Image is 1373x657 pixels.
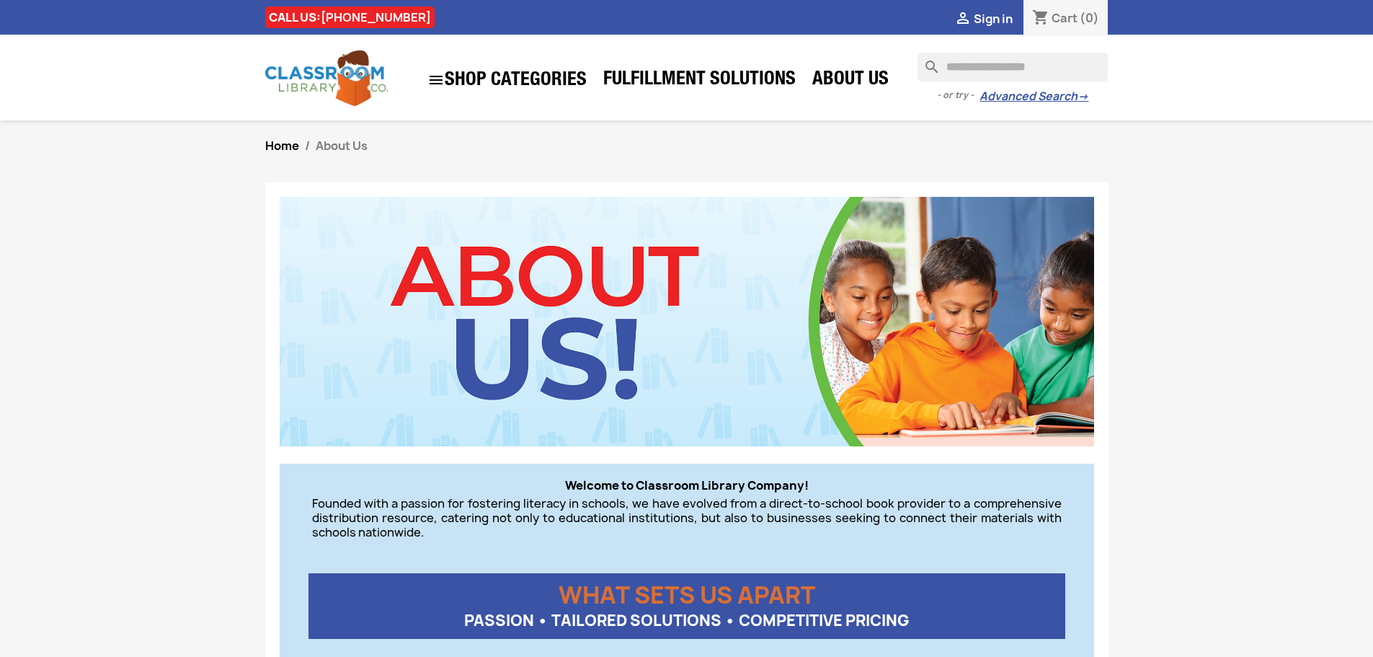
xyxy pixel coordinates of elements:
img: CLC_About_Us.jpg [280,197,1094,446]
i: shopping_cart [1032,10,1049,27]
span: (0) [1080,10,1099,26]
span: - or try - [937,88,979,102]
p: Founded with a passion for fostering literacy in schools, we have evolved from a direct-to-school... [312,496,1062,539]
a: Home [265,138,299,154]
span: About Us [316,138,368,154]
a:  Sign in [954,11,1013,27]
a: Advanced Search→ [979,89,1088,104]
a: Fulfillment Solutions [596,66,803,95]
div: CALL US: [265,6,435,28]
p: PASSION • TAILORED SOLUTIONS • COMPETITIVE PRICING [308,614,1065,639]
a: SHOP CATEGORIES [420,64,594,96]
p: WHAT SETS US APART [308,573,1065,602]
span: Cart [1052,10,1077,26]
span: → [1077,89,1088,104]
img: Classroom Library Company [265,50,388,106]
span: Sign in [974,11,1013,27]
i:  [954,11,972,28]
input: Search [917,53,1108,81]
i: search [917,53,935,70]
i:  [427,71,445,89]
p: Welcome to Classroom Library Company! [312,478,1062,493]
a: [PHONE_NUMBER] [321,9,431,25]
a: About Us [805,66,896,95]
